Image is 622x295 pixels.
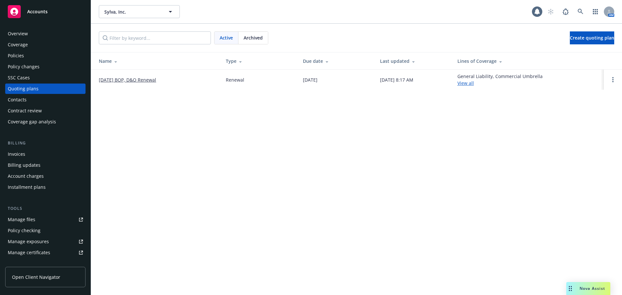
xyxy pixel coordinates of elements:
[5,149,86,159] a: Invoices
[303,58,370,64] div: Due date
[5,214,86,225] a: Manage files
[5,62,86,72] a: Policy changes
[5,205,86,212] div: Tools
[8,117,56,127] div: Coverage gap analysis
[8,182,46,192] div: Installment plans
[8,160,40,170] div: Billing updates
[8,171,44,181] div: Account charges
[589,5,602,18] a: Switch app
[99,31,211,44] input: Filter by keyword...
[226,76,244,83] div: Renewal
[8,51,24,61] div: Policies
[244,34,263,41] span: Archived
[5,84,86,94] a: Quoting plans
[574,5,587,18] a: Search
[303,76,317,83] div: [DATE]
[380,58,447,64] div: Last updated
[8,106,42,116] div: Contract review
[570,31,614,44] a: Create quoting plan
[99,5,180,18] button: Sylva, Inc.
[457,80,474,86] a: View all
[5,225,86,236] a: Policy checking
[5,160,86,170] a: Billing updates
[380,76,413,83] div: [DATE] 8:17 AM
[8,236,49,247] div: Manage exposures
[5,28,86,39] a: Overview
[12,274,60,280] span: Open Client Navigator
[5,106,86,116] a: Contract review
[5,95,86,105] a: Contacts
[566,282,574,295] div: Drag to move
[609,76,617,84] a: Open options
[5,140,86,146] div: Billing
[5,182,86,192] a: Installment plans
[8,28,28,39] div: Overview
[226,58,293,64] div: Type
[5,236,86,247] a: Manage exposures
[5,258,86,269] a: Manage claims
[8,214,35,225] div: Manage files
[457,73,543,86] div: General Liability, Commercial Umbrella
[8,73,30,83] div: SSC Cases
[457,58,599,64] div: Lines of Coverage
[5,171,86,181] a: Account charges
[580,286,605,291] span: Nova Assist
[570,35,614,41] span: Create quoting plan
[559,5,572,18] a: Report a Bug
[99,76,156,83] a: [DATE] BOP, D&O Renewal
[8,225,40,236] div: Policy checking
[27,9,48,14] span: Accounts
[104,8,160,15] span: Sylva, Inc.
[5,73,86,83] a: SSC Cases
[8,95,27,105] div: Contacts
[8,40,28,50] div: Coverage
[8,247,50,258] div: Manage certificates
[544,5,557,18] a: Start snowing
[220,34,233,41] span: Active
[566,282,610,295] button: Nova Assist
[8,258,40,269] div: Manage claims
[8,84,39,94] div: Quoting plans
[5,51,86,61] a: Policies
[5,247,86,258] a: Manage certificates
[8,149,25,159] div: Invoices
[5,40,86,50] a: Coverage
[5,117,86,127] a: Coverage gap analysis
[99,58,215,64] div: Name
[5,3,86,21] a: Accounts
[8,62,40,72] div: Policy changes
